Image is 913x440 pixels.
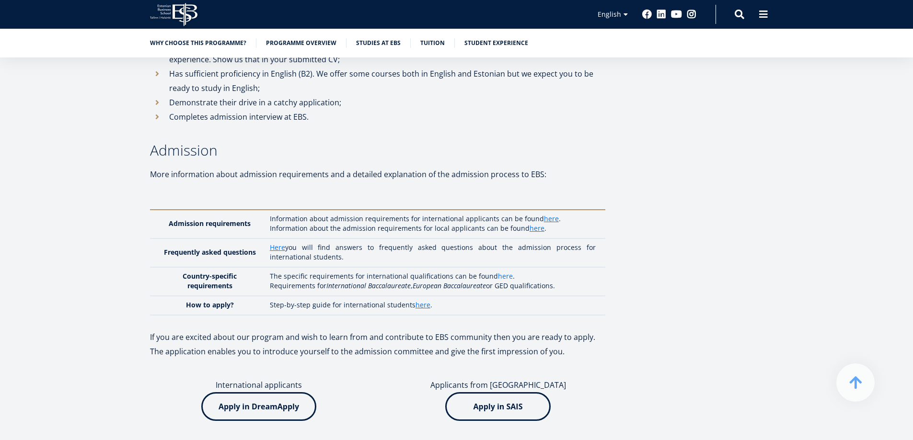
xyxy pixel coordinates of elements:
[270,271,596,281] p: The specific requirements for international qualifications can be found .
[265,238,605,267] td: you will find answers to frequently asked questions about the admission process for international...
[150,143,605,158] h3: Admission
[11,146,52,154] span: Two-year MBA
[2,134,9,140] input: One-year MBA (in Estonian)
[464,38,528,48] a: Student experience
[150,330,605,344] p: If you are excited about our program and wish to learn from and contribute to EBS community then ...
[150,67,605,95] li: Has sufficient proficiency in English (B2). We offer some courses both in English and Estonian bu...
[671,10,682,19] a: Youtube
[413,281,486,290] em: European Baccalaureate
[445,392,551,421] img: Apply in SAIS
[657,10,666,19] a: Linkedin
[11,133,89,142] span: One-year MBA (in Estonian)
[150,95,605,110] li: Demonstrate their drive in a catchy application;
[544,214,559,224] a: here
[687,10,696,19] a: Instagram
[183,271,237,290] strong: Country-specific requirements
[642,10,652,19] a: Facebook
[2,158,9,165] input: Technology Innovation MBA
[228,0,258,9] span: Last Name
[11,158,92,167] span: Technology Innovation MBA
[150,38,246,48] a: Why choose this programme?
[150,110,605,124] li: Completes admission interview at EBS.
[416,300,430,310] a: here
[270,300,596,310] p: Step-by-step guide for international students .
[270,224,596,233] p: Information about the admission requirements for local applicants can be found .
[169,219,251,228] strong: Admission requirements
[186,300,234,309] strong: How to apply?
[270,214,596,224] p: Information about admission requirements for international applicants can be found .
[266,38,336,48] a: Programme overview
[201,392,316,421] img: Apply in DreamApply
[530,224,544,233] a: here
[270,281,596,291] p: Requirements for , or GED qualifications.
[2,146,9,152] input: Two-year MBA
[150,344,605,359] p: The application enables you to introduce yourself to the admission committee and give the first i...
[356,38,401,48] a: Studies at EBS
[326,281,411,290] em: International Baccalaureate
[150,378,368,392] p: International applicants
[420,38,445,48] a: Tuition
[270,243,285,252] a: Here
[164,248,256,257] strong: Frequently asked questions
[498,271,513,281] a: here
[389,378,607,392] p: Applicants from [GEOGRAPHIC_DATA]
[150,167,605,181] p: More information about admission requirements and a detailed explanation of the admission process...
